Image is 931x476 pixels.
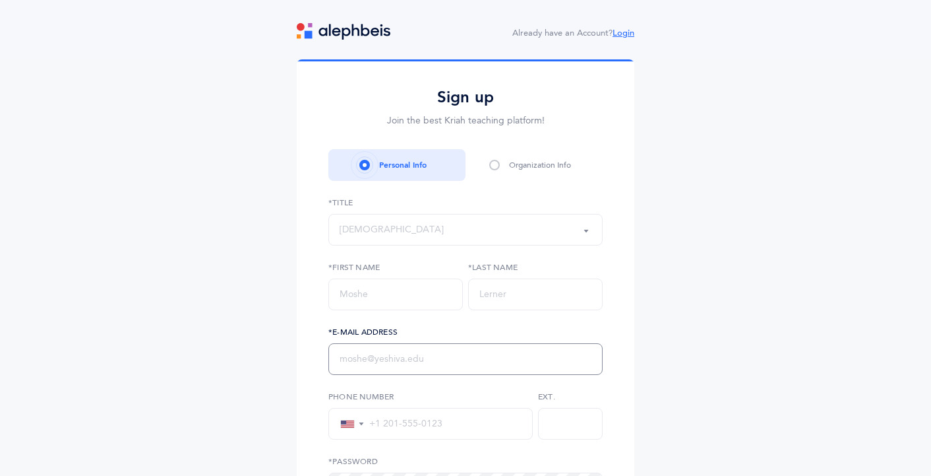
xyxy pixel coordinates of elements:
div: Organization Info [509,159,571,171]
label: *Last Name [468,261,603,273]
label: *Title [328,197,603,209]
input: Lerner [468,279,603,310]
label: *Password [328,456,603,467]
h2: Sign up [328,87,603,108]
input: Moshe [328,279,463,310]
input: +1 201-555-0123 [365,418,522,430]
div: Already have an Account? [512,27,634,40]
img: logo.svg [297,23,390,40]
label: *First Name [328,261,463,273]
input: moshe@yeshiva.edu [328,343,603,375]
a: Login [613,28,634,38]
label: Phone Number [328,391,533,403]
label: *E-Mail Address [328,326,603,338]
div: Personal Info [379,159,427,171]
label: Ext. [538,391,603,403]
p: Join the best Kriah teaching platform! [328,114,603,128]
div: [DEMOGRAPHIC_DATA] [340,223,444,237]
span: ▼ [357,420,365,428]
button: Rabbi [328,214,603,246]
